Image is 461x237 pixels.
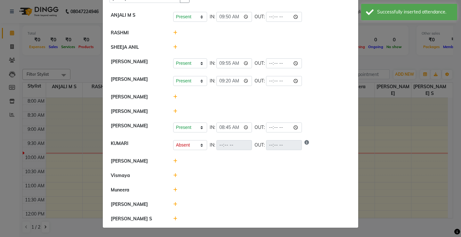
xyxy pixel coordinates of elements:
div: Successfully inserted attendance. [377,9,452,15]
div: [PERSON_NAME] S [106,216,168,222]
span: OUT: [255,13,265,20]
span: OUT: [255,124,265,131]
div: [PERSON_NAME] [106,58,168,68]
div: [PERSON_NAME] [106,108,168,115]
div: Vismaya [106,172,168,179]
span: IN: [210,78,215,84]
span: OUT: [255,142,265,148]
span: IN: [210,142,215,148]
div: SHEEJA ANIL [106,44,168,51]
span: IN: [210,124,215,131]
span: OUT: [255,78,265,84]
div: [PERSON_NAME] [106,123,168,132]
span: OUT: [255,60,265,67]
span: IN: [210,60,215,67]
div: RASHMI [106,30,168,36]
div: [PERSON_NAME] [106,76,168,86]
div: KUMARI [106,140,168,150]
div: [PERSON_NAME] [106,94,168,100]
div: ANJALI M S [106,12,168,22]
div: [PERSON_NAME] [106,158,168,165]
span: IN: [210,13,215,20]
div: [PERSON_NAME] [106,201,168,208]
div: Muneera [106,187,168,193]
i: Show reason [304,140,309,150]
